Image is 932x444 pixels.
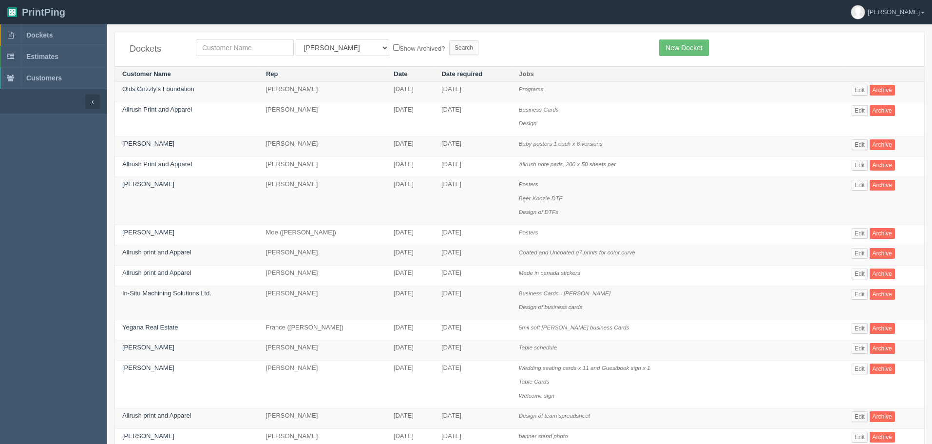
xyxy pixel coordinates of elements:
h4: Dockets [130,44,181,54]
a: Archive [870,411,895,422]
td: France ([PERSON_NAME]) [258,320,386,340]
i: Posters [519,181,538,187]
td: [PERSON_NAME] [258,360,386,408]
td: [DATE] [434,136,512,157]
i: Allrush note pads, 200 x 50 sheets per [519,161,616,167]
a: Archive [870,343,895,354]
a: Edit [852,139,868,150]
a: Edit [852,269,868,279]
i: Table Cards [519,378,550,385]
td: [PERSON_NAME] [258,265,386,286]
input: Customer Name [196,39,294,56]
td: [PERSON_NAME] [258,82,386,102]
td: [PERSON_NAME] [258,408,386,429]
a: Edit [852,160,868,171]
a: Edit [852,411,868,422]
a: Allrush Print and Apparel [122,106,192,113]
a: Archive [870,85,895,96]
td: [DATE] [386,286,434,320]
td: [DATE] [434,102,512,136]
a: Archive [870,160,895,171]
td: [DATE] [386,136,434,157]
a: Date [394,70,407,77]
i: Design of team spreadsheet [519,412,590,419]
a: Edit [852,323,868,334]
i: Table schedule [519,344,557,350]
a: Archive [870,432,895,443]
i: Made in canada stickers [519,270,580,276]
td: [DATE] [434,360,512,408]
a: Date required [441,70,482,77]
td: [DATE] [386,360,434,408]
a: Edit [852,432,868,443]
a: Allrush print and Apparel [122,269,191,276]
i: Design of business cards [519,304,583,310]
a: Edit [852,343,868,354]
input: Show Archived? [393,44,399,51]
td: [PERSON_NAME] [258,136,386,157]
td: [DATE] [434,245,512,266]
a: Archive [870,269,895,279]
i: banner stand photo [519,433,568,439]
i: 5mil soft [PERSON_NAME] business Cards [519,324,629,330]
td: [DATE] [434,177,512,225]
a: Archive [870,139,895,150]
td: [PERSON_NAME] [258,286,386,320]
i: Programs [519,86,544,92]
a: Archive [870,248,895,259]
a: Allrush Print and Apparel [122,160,192,168]
img: logo-3e63b451c926e2ac314895c53de4908e5d424f24456219fb08d385ab2e579770.png [7,7,17,17]
i: Design of DTFs [519,209,558,215]
a: [PERSON_NAME] [122,229,174,236]
i: Wedding seating cards x 11 and Guestbook sign x 1 [519,365,650,371]
a: Edit [852,180,868,191]
i: Baby posters 1 each x 6 versions [519,140,603,147]
i: Beer Koozie DTF [519,195,563,201]
td: [DATE] [386,156,434,177]
a: [PERSON_NAME] [122,432,174,440]
td: [DATE] [386,102,434,136]
td: [DATE] [386,245,434,266]
a: New Docket [659,39,708,56]
span: Dockets [26,31,53,39]
i: Coated and Uncoated g7 prints for color curve [519,249,635,255]
a: Edit [852,289,868,300]
i: Posters [519,229,538,235]
td: [DATE] [386,408,434,429]
a: Archive [870,289,895,300]
span: Estimates [26,53,58,60]
a: [PERSON_NAME] [122,364,174,371]
i: Business Cards - [PERSON_NAME] [519,290,610,296]
a: Rep [266,70,278,77]
a: [PERSON_NAME] [122,180,174,188]
a: Yegana Real Estate [122,324,178,331]
a: Edit [852,85,868,96]
a: Archive [870,105,895,116]
a: Archive [870,228,895,239]
a: Edit [852,228,868,239]
label: Show Archived? [393,42,445,54]
td: [DATE] [434,340,512,361]
a: In-Situ Machining Solutions Ltd. [122,290,211,297]
td: [DATE] [434,82,512,102]
td: [PERSON_NAME] [258,102,386,136]
td: [DATE] [434,320,512,340]
a: Archive [870,364,895,374]
i: Welcome sign [519,392,554,399]
span: Customers [26,74,62,82]
td: [DATE] [386,82,434,102]
td: [DATE] [386,177,434,225]
img: avatar_default-7531ab5dedf162e01f1e0bb0964e6a185e93c5c22dfe317fb01d7f8cd2b1632c.jpg [851,5,865,19]
td: [DATE] [434,265,512,286]
a: Edit [852,105,868,116]
td: [DATE] [386,225,434,245]
td: [DATE] [434,408,512,429]
td: [PERSON_NAME] [258,245,386,266]
a: Olds Grizzly's Foundation [122,85,194,93]
td: [DATE] [434,156,512,177]
a: Archive [870,180,895,191]
i: Design [519,120,536,126]
input: Search [449,40,478,55]
td: [DATE] [386,340,434,361]
th: Jobs [512,66,844,82]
